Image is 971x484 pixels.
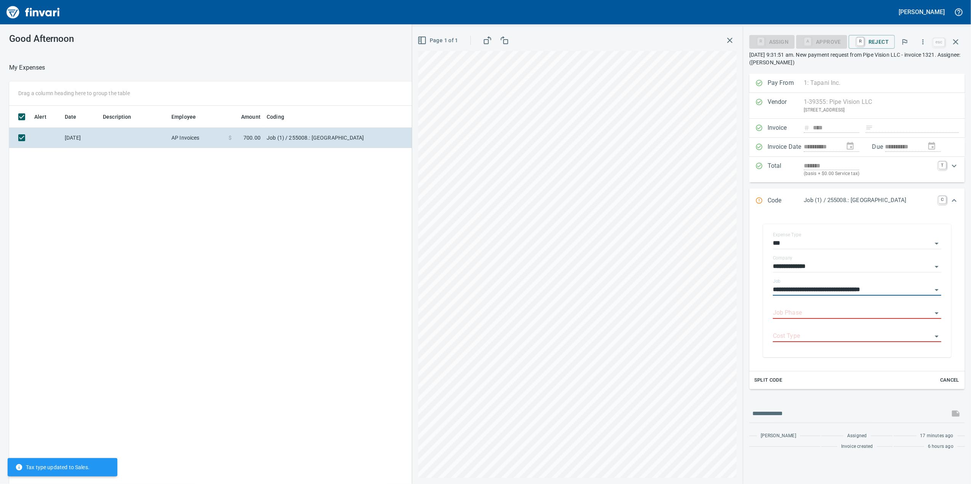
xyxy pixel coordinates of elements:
[65,112,86,121] span: Date
[931,285,942,295] button: Open
[928,443,953,451] span: 6 hours ago
[915,33,931,50] button: More
[749,157,965,182] div: Expand
[171,112,206,121] span: Employee
[103,112,131,121] span: Description
[65,112,77,121] span: Date
[267,112,294,121] span: Coding
[168,128,226,148] td: AP Invoices
[931,308,942,318] button: Open
[899,8,945,16] h5: [PERSON_NAME]
[939,196,946,204] a: C
[752,374,784,386] button: Split Code
[857,37,864,46] a: R
[419,36,458,45] span: Page 1 of 1
[933,38,945,46] a: esc
[931,238,942,249] button: Open
[855,35,889,48] span: Reject
[171,112,196,121] span: Employee
[939,376,960,385] span: Cancel
[749,51,965,66] p: [DATE] 9:31:51 am. New payment request from Pipe Vision LLC - invoice 1321. Assignee: ([PERSON_NA...
[9,63,45,72] nav: breadcrumb
[931,33,965,51] span: Close invoice
[939,161,946,169] a: T
[754,376,782,385] span: Split Code
[15,463,90,471] span: Tax type updated to Sales.
[18,89,130,97] p: Drag a column heading here to group the table
[768,196,804,206] p: Code
[847,432,867,440] span: Assigned
[796,38,847,45] div: Job Phase required
[749,188,965,213] div: Expand
[103,112,141,121] span: Description
[5,3,62,21] img: Finvari
[897,6,947,18] button: [PERSON_NAME]
[773,279,781,283] label: Job
[34,112,56,121] span: Alert
[937,374,962,386] button: Cancel
[804,170,934,178] p: (basis + $0.00 Service tax)
[896,33,913,50] button: Flag
[264,128,454,148] td: Job (1) / 255008.: [GEOGRAPHIC_DATA]
[416,33,461,48] button: Page 1 of 1
[931,331,942,342] button: Open
[229,134,232,142] span: $
[849,35,895,49] button: RReject
[749,38,795,45] div: Assign
[920,432,953,440] span: 17 minutes ago
[231,112,261,121] span: Amount
[773,256,793,260] label: Company
[243,134,261,142] span: 700.00
[241,112,261,121] span: Amount
[773,232,801,237] label: Expense Type
[749,213,965,389] div: Expand
[931,261,942,272] button: Open
[768,161,804,178] p: Total
[761,432,796,440] span: [PERSON_NAME]
[62,128,100,148] td: [DATE]
[34,112,46,121] span: Alert
[9,63,45,72] p: My Expenses
[841,443,873,451] span: Invoice created
[9,33,251,44] h3: Good Afternoon
[267,112,284,121] span: Coding
[947,404,965,423] span: This records your message into the invoice and notifies anyone mentioned
[804,196,934,205] p: Job (1) / 255008.: [GEOGRAPHIC_DATA]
